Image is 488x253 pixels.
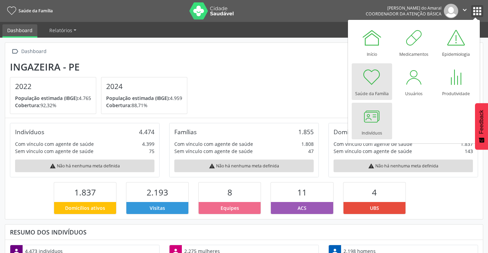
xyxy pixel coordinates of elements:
div: Famílias [174,128,197,136]
h4: 2022 [15,82,91,91]
span: 1.837 [74,187,96,198]
div: Com vínculo com agente de saúde [174,140,253,148]
span: 11 [297,187,307,198]
div: Com vínculo com agente de saúde [334,140,412,148]
span: Saúde da Família [18,8,53,14]
i: warning [50,163,56,169]
a: Saúde da Família [5,5,53,16]
a: Relatórios [45,24,81,36]
i:  [461,6,468,14]
span: População estimada (IBGE): [106,95,170,101]
div: Resumo dos indivíduos [10,228,478,236]
button: Feedback - Mostrar pesquisa [475,103,488,150]
div: Indivíduos [15,128,44,136]
a: Epidemiologia [436,24,476,61]
a: Início [352,24,392,61]
h4: 2024 [106,82,182,91]
a: Medicamentos [394,24,434,61]
div: 4.399 [142,140,154,148]
div: Não há nenhuma meta definida [334,160,473,172]
a:  Dashboard [10,47,48,56]
p: 4.765 [15,94,91,102]
span: Feedback [478,110,485,134]
span: UBS [370,204,379,212]
div: [PERSON_NAME] do Amaral [366,5,441,11]
span: População estimada (IBGE): [15,95,79,101]
div: 75 [149,148,154,155]
i:  [10,47,20,56]
div: 47 [308,148,314,155]
div: 4.474 [139,128,154,136]
div: Sem vínculo com agente de saúde [15,148,93,155]
span: Cobertura: [15,102,40,109]
div: Com vínculo com agente de saúde [15,140,94,148]
div: Sem vínculo com agente de saúde [334,148,412,155]
span: Relatórios [49,27,72,34]
a: Saúde da Família [352,63,392,100]
span: Coordenador da Atenção Básica [366,11,441,17]
i: warning [209,163,215,169]
span: Visitas [150,204,165,212]
div: Sem vínculo com agente de saúde [174,148,253,155]
div: 1.837 [461,140,473,148]
button: apps [471,5,483,17]
span: 2.193 [147,187,168,198]
div: Não há nenhuma meta definida [174,160,314,172]
div: 1.855 [298,128,314,136]
span: ACS [298,204,306,212]
i: warning [368,163,374,169]
img: img [444,4,458,18]
a: Indivíduos [352,103,392,139]
a: Produtividade [436,63,476,100]
div: 1.808 [301,140,314,148]
span: Cobertura: [106,102,132,109]
p: 4.959 [106,94,182,102]
div: Domicílios [334,128,362,136]
span: 8 [227,187,232,198]
div: Dashboard [20,47,48,56]
span: Equipes [221,204,239,212]
div: 143 [465,148,473,155]
p: 88,71% [106,102,182,109]
span: Domicílios ativos [65,204,105,212]
div: Não há nenhuma meta definida [15,160,154,172]
span: 4 [372,187,377,198]
button:  [458,4,471,18]
a: Dashboard [2,24,37,38]
a: Usuários [394,63,434,100]
p: 92,32% [15,102,91,109]
div: Ingazeira - PE [10,61,192,73]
